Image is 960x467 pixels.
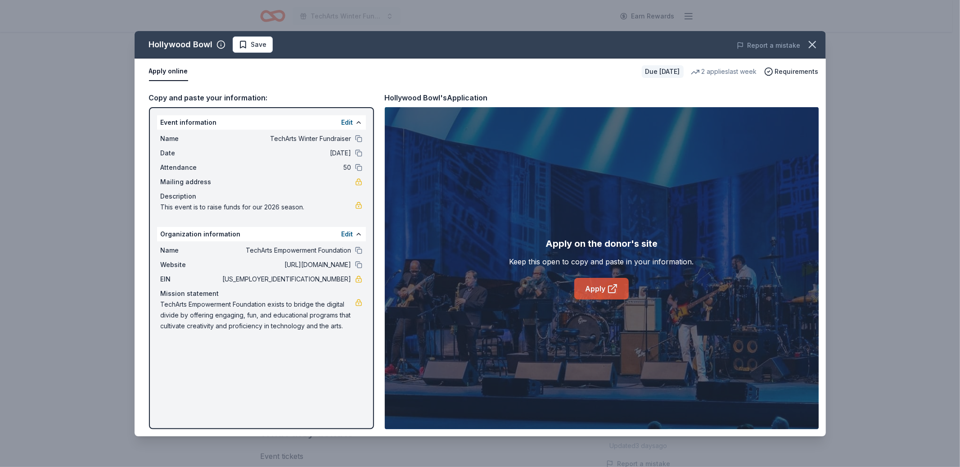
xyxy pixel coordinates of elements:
[775,66,819,77] span: Requirements
[221,148,352,159] span: [DATE]
[161,162,221,173] span: Attendance
[342,117,353,128] button: Edit
[161,133,221,144] span: Name
[764,66,819,77] button: Requirements
[691,66,757,77] div: 2 applies last week
[149,37,213,52] div: Hollywood Bowl
[149,62,188,81] button: Apply online
[233,36,273,53] button: Save
[157,115,366,130] div: Event information
[161,191,362,202] div: Description
[161,177,221,187] span: Mailing address
[221,133,352,144] span: TechArts Winter Fundraiser
[221,162,352,173] span: 50
[342,229,353,240] button: Edit
[737,40,801,51] button: Report a mistake
[161,288,362,299] div: Mission statement
[161,259,221,270] span: Website
[642,65,684,78] div: Due [DATE]
[221,245,352,256] span: TechArts Empowerment Foundation
[161,148,221,159] span: Date
[509,256,694,267] div: Keep this open to copy and paste in your information.
[161,274,221,285] span: EIN
[385,92,488,104] div: Hollywood Bowl's Application
[161,245,221,256] span: Name
[149,92,374,104] div: Copy and paste your information:
[161,202,355,213] span: This event is to raise funds for our 2026 season.
[574,278,629,299] a: Apply
[161,299,355,331] span: TechArts Empowerment Foundation exists to bridge the digital divide by offering engaging, fun, an...
[157,227,366,241] div: Organization information
[221,259,352,270] span: [URL][DOMAIN_NAME]
[251,39,267,50] span: Save
[545,236,658,251] div: Apply on the donor's site
[221,274,352,285] span: [US_EMPLOYER_IDENTIFICATION_NUMBER]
